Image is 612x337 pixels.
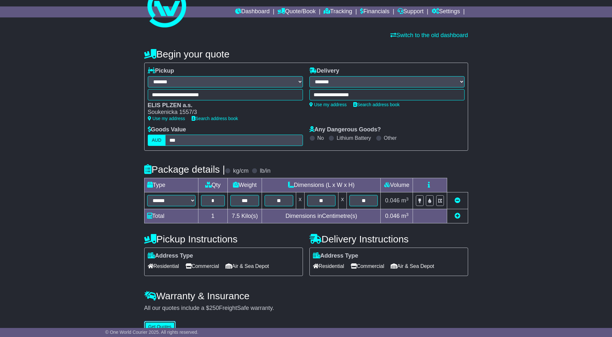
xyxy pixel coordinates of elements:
span: Air & Sea Depot [391,261,434,271]
label: AUD [148,135,166,146]
h4: Begin your quote [144,49,468,59]
a: Add new item [455,213,460,219]
td: Total [144,209,198,223]
td: Weight [228,178,262,192]
td: x [296,192,304,209]
label: Address Type [148,252,193,260]
div: Soukenicka 1557/3 [148,109,296,116]
a: Use my address [148,116,185,121]
label: Any Dangerous Goods? [309,126,381,133]
a: Quote/Book [277,6,316,17]
span: 7.5 [232,213,240,219]
div: ELIS PLZEN a.s. [148,102,296,109]
label: Lithium Battery [336,135,371,141]
button: Get Quotes [144,321,176,332]
span: © One World Courier 2025. All rights reserved. [105,330,198,335]
a: Financials [360,6,389,17]
span: m [401,213,409,219]
td: Kilo(s) [228,209,262,223]
label: lb/in [260,168,270,175]
label: No [317,135,324,141]
h4: Delivery Instructions [309,234,468,244]
a: Search address book [192,116,238,121]
label: kg/cm [233,168,248,175]
a: Tracking [324,6,352,17]
a: Search address book [353,102,400,107]
label: Other [384,135,397,141]
a: Settings [432,6,460,17]
td: Type [144,178,198,192]
label: Delivery [309,67,339,75]
span: Air & Sea Depot [226,261,269,271]
h4: Pickup Instructions [144,234,303,244]
label: Address Type [313,252,358,260]
span: Residential [313,261,344,271]
span: m [401,197,409,204]
span: Residential [148,261,179,271]
a: Dashboard [235,6,270,17]
td: 1 [198,209,228,223]
span: Commercial [186,261,219,271]
td: Qty [198,178,228,192]
a: Switch to the old dashboard [390,32,468,38]
td: x [338,192,347,209]
span: Commercial [351,261,384,271]
a: Support [397,6,424,17]
label: Pickup [148,67,174,75]
td: Dimensions in Centimetre(s) [262,209,381,223]
td: Volume [381,178,413,192]
sup: 3 [406,197,409,201]
sup: 3 [406,212,409,217]
label: Goods Value [148,126,186,133]
span: 0.046 [385,213,400,219]
div: All our quotes include a $ FreightSafe warranty. [144,305,468,312]
a: Use my address [309,102,347,107]
h4: Warranty & Insurance [144,291,468,301]
h4: Package details | [144,164,225,175]
span: 0.046 [385,197,400,204]
td: Dimensions (L x W x H) [262,178,381,192]
a: Remove this item [455,197,460,204]
span: 250 [209,305,219,311]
